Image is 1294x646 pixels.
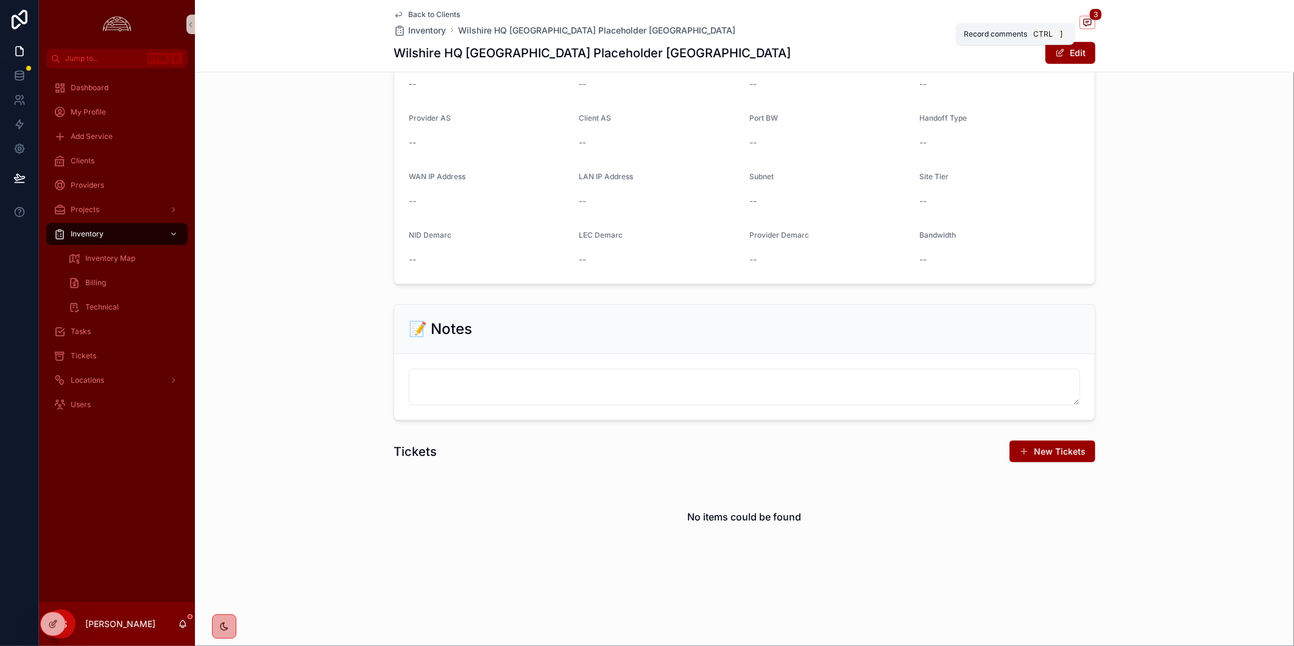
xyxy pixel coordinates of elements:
a: Back to Clients [394,10,460,20]
span: -- [579,195,587,207]
span: -- [409,254,416,266]
span: ] [1056,29,1066,39]
span: -- [920,254,927,266]
span: -- [409,137,416,149]
span: -- [920,78,927,90]
span: Add Service [71,132,113,141]
a: Inventory [46,223,188,245]
span: -- [920,137,927,149]
a: Users [46,394,188,416]
a: Tasks [46,321,188,343]
span: Record comments [964,29,1027,39]
span: -- [749,195,757,207]
h1: Wilshire HQ [GEOGRAPHIC_DATA] Placeholder [GEOGRAPHIC_DATA] [394,44,791,62]
span: Ctrl [147,52,169,65]
a: Inventory [394,24,446,37]
span: WAN IP Address [409,172,465,181]
p: [PERSON_NAME] [85,618,155,630]
span: Projects [71,205,99,215]
span: -- [409,195,416,207]
span: Inventory [408,24,446,37]
span: Billing [85,278,106,288]
a: Tickets [46,345,188,367]
span: Users [71,400,91,410]
span: -- [409,78,416,90]
a: My Profile [46,101,188,123]
a: Providers [46,174,188,196]
h2: 📝 Notes [409,319,472,339]
span: Locations [71,375,104,385]
a: Add Service [46,126,188,147]
span: Jump to... [65,54,143,63]
span: Client AS [579,113,612,122]
span: My Profile [71,107,106,117]
span: Clients [71,156,94,166]
button: Edit [1045,42,1095,64]
a: Technical [61,296,188,318]
button: New Tickets [1009,441,1095,463]
span: K [172,54,182,63]
a: Dashboard [46,77,188,99]
img: App logo [99,15,135,34]
h1: Tickets [394,443,437,460]
span: NID Demarc [409,230,451,240]
span: Provider AS [409,113,451,122]
span: Technical [85,302,119,312]
span: Port BW [749,113,778,122]
span: Handoff Type [920,113,967,122]
a: Locations [46,369,188,391]
button: 3 [1080,16,1095,31]
span: Inventory Map [85,254,135,263]
span: -- [749,137,757,149]
div: scrollable content [39,68,195,431]
span: LEC Demarc [579,230,623,240]
span: -- [749,254,757,266]
span: -- [749,78,757,90]
span: Tasks [71,327,91,336]
span: Subnet [749,172,774,181]
a: Wilshire HQ [GEOGRAPHIC_DATA] Placeholder [GEOGRAPHIC_DATA] [458,24,735,37]
span: -- [579,254,587,266]
h2: No items could be found [688,509,802,524]
span: Provider Demarc [749,230,809,240]
span: Inventory [71,229,104,239]
span: Bandwidth [920,230,956,240]
span: LAN IP Address [579,172,634,181]
a: Inventory Map [61,247,188,269]
span: -- [579,137,587,149]
a: Billing [61,272,188,294]
a: Projects [46,199,188,221]
span: -- [579,78,587,90]
span: Dashboard [71,83,108,93]
span: Tickets [71,351,96,361]
span: Ctrl [1032,28,1054,40]
span: Site Tier [920,172,949,181]
span: Back to Clients [408,10,460,20]
a: Clients [46,150,188,172]
span: -- [920,195,927,207]
span: Providers [71,180,104,190]
button: Jump to...CtrlK [46,49,188,68]
span: 3 [1089,9,1102,21]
